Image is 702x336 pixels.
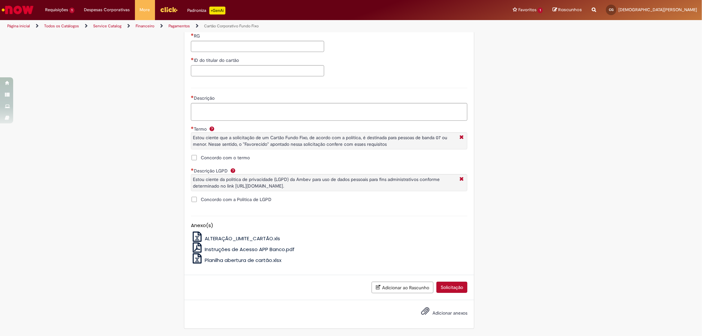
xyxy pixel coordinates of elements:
[7,23,30,29] a: Página inicial
[205,246,295,253] span: Instruções de Acesso APP Banco.pdf
[191,95,194,98] span: Necessários
[191,246,295,253] a: Instruções de Acesso APP Banco.pdf
[209,7,225,14] p: +GenAi
[194,33,201,39] span: RG
[194,95,216,101] span: Descrição
[205,257,281,264] span: Planilha abertura de cartão.xlsx
[201,154,250,161] span: Concordo com o termo
[93,23,121,29] a: Service Catalog
[188,7,225,14] div: Padroniza
[229,168,237,173] span: Ajuda para Descrição LGPD
[436,282,467,293] button: Solicitação
[191,235,280,242] a: ALTERAÇÃO_LIMITE_CARTÃO.xls
[191,223,467,228] h5: Anexo(s)
[194,126,208,132] span: Termo
[191,41,324,52] input: RG
[372,282,433,293] button: Adicionar ao Rascunho
[169,23,190,29] a: Pagamentos
[194,57,240,63] span: ID do titular do cartão
[432,310,467,316] span: Adicionar anexos
[191,257,281,264] a: Planilha abertura de cartão.xlsx
[208,126,216,131] span: Ajuda para Termo
[193,176,440,189] span: Estou ciente da politica de privacidade (LGPD) da Ambev para uso de dados pessoais para fins admi...
[191,168,194,171] span: Obrigatório
[618,7,697,13] span: [DEMOGRAPHIC_DATA][PERSON_NAME]
[191,65,324,76] input: ID do titular do cartão
[160,5,178,14] img: click_logo_yellow_360x200.png
[194,168,229,174] span: Descrição LGPD
[84,7,130,13] span: Despesas Corporativas
[553,7,582,13] a: Rascunhos
[45,7,68,13] span: Requisições
[5,20,463,32] ul: Trilhas de página
[518,7,536,13] span: Favoritos
[1,3,35,16] img: ServiceNow
[191,33,194,36] span: Necessários
[193,135,447,147] span: Estou ciente que a solicitação de um Cartão Fundo Fixo, de acordo com a política, é destinada par...
[44,23,79,29] a: Todos os Catálogos
[136,23,154,29] a: Financeiro
[191,126,194,129] span: Obrigatório
[538,8,543,13] span: 1
[458,134,465,141] i: Fechar More information Por question_termo_banda
[201,196,272,203] span: Concordo com a Politica de LGPD
[205,235,280,242] span: ALTERAÇÃO_LIMITE_CARTÃO.xls
[204,23,259,29] a: Cartão Corporativo Fundo Fixo
[609,8,613,12] span: CG
[140,7,150,13] span: More
[419,305,431,320] button: Adicionar anexos
[458,176,465,183] i: Fechar More information Por question_label_descricao_lgpd
[558,7,582,13] span: Rascunhos
[191,103,467,121] textarea: Descrição
[191,58,194,60] span: Necessários
[69,8,74,13] span: 1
